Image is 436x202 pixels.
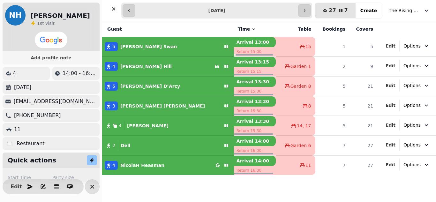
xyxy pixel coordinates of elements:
span: Create [360,8,377,13]
span: 5 [112,83,115,89]
span: Edit [386,103,395,108]
button: Time [238,26,256,32]
button: Options [400,80,433,91]
button: Options [400,40,433,52]
span: Edit [12,184,20,189]
p: [PERSON_NAME] D’Arcy [120,83,180,89]
span: 5 [112,43,115,50]
button: Edit [386,43,395,49]
p: Return 15:15 [234,67,276,76]
p: Return 15:00 [234,47,276,56]
span: 14, 17 [297,123,311,129]
p: Arrival 13:30 [234,96,276,107]
td: 9 [350,56,377,76]
span: Options [403,161,421,168]
button: 4[PERSON_NAME] Hill [102,59,234,74]
h2: [PERSON_NAME] [31,11,90,20]
label: Start Time [8,174,50,181]
button: Edit [10,180,23,193]
span: The Rising Sun [389,7,421,14]
span: Add profile note [10,56,92,60]
span: 4 [119,123,122,129]
p: Return 16:00 [234,166,276,175]
p: Arrival 14:00 [234,136,276,146]
td: 21 [350,116,377,136]
p: Return 15:30 [234,87,276,96]
span: Edit [386,162,395,167]
td: 7 [315,155,350,175]
th: Covers [350,21,377,37]
span: Edit [386,143,395,147]
button: Edit [386,82,395,89]
th: Bookings [315,21,350,37]
span: Options [403,102,421,108]
p: Restaurant [17,140,45,147]
th: Guest [102,21,234,37]
td: 5 [315,96,350,116]
th: Table [276,21,315,37]
button: Options [400,100,433,111]
button: 5[PERSON_NAME] D’Arcy [102,79,234,94]
label: Party size [52,174,94,181]
p: Return 15:30 [234,126,276,135]
p: Arrival 13:00 [234,37,276,47]
span: st [40,21,45,26]
p: Arrival 13:30 [234,77,276,87]
button: 3[PERSON_NAME] [PERSON_NAME] [102,98,234,114]
p: [PERSON_NAME] [127,123,169,129]
span: Options [403,43,421,49]
span: Options [403,142,421,148]
span: Edit [386,123,395,127]
span: Edit [386,64,395,68]
span: 1 [37,21,40,26]
button: 4NicolaH Heasman [102,158,234,173]
span: NH [9,11,22,19]
td: 5 [350,37,377,57]
button: Edit [386,102,395,108]
td: 21 [350,96,377,116]
span: 2 [112,142,115,149]
button: Edit [386,122,395,128]
td: 7 [315,136,350,155]
span: Garden 8 [290,83,311,89]
p: 🍽️ [6,140,13,147]
button: 4[PERSON_NAME] [102,118,234,133]
td: 27 [350,136,377,155]
td: 5 [315,116,350,136]
span: Options [403,82,421,89]
p: Arrival 13:15 [234,57,276,67]
button: The Rising Sun [385,5,433,16]
span: 27 [329,8,336,13]
p: 4 [13,70,16,77]
p: Dell [121,142,131,149]
span: Garden 6 [290,142,311,149]
span: 8 [308,103,311,109]
p: NicolaH Heasman [120,162,164,168]
p: Arrival 14:00 [234,156,276,166]
span: 7 [344,8,348,13]
td: 2 [315,56,350,76]
button: 2 Dell [102,138,234,153]
p: [PERSON_NAME] Swan [120,43,177,50]
td: 1 [315,37,350,57]
button: Options [400,159,433,170]
button: Options [400,60,433,71]
span: 11 [305,162,311,168]
td: 21 [350,76,377,96]
td: 27 [350,155,377,175]
td: 5 [315,76,350,96]
p: Arrival 13:30 [234,116,276,126]
p: 14:00 - 16:00 [63,70,97,77]
p: [DATE] [14,84,31,91]
p: [PERSON_NAME] [PERSON_NAME] [120,103,205,109]
p: [PHONE_NUMBER] [14,112,61,119]
button: Options [400,139,433,151]
button: 5[PERSON_NAME] Swan [102,39,234,54]
p: Return 16:00 [234,146,276,155]
span: 4 [112,63,115,70]
button: Options [400,119,433,131]
span: 15 [305,43,311,50]
button: Edit [386,142,395,148]
p: [PERSON_NAME] Hill [120,63,172,70]
p: visit [37,20,55,26]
